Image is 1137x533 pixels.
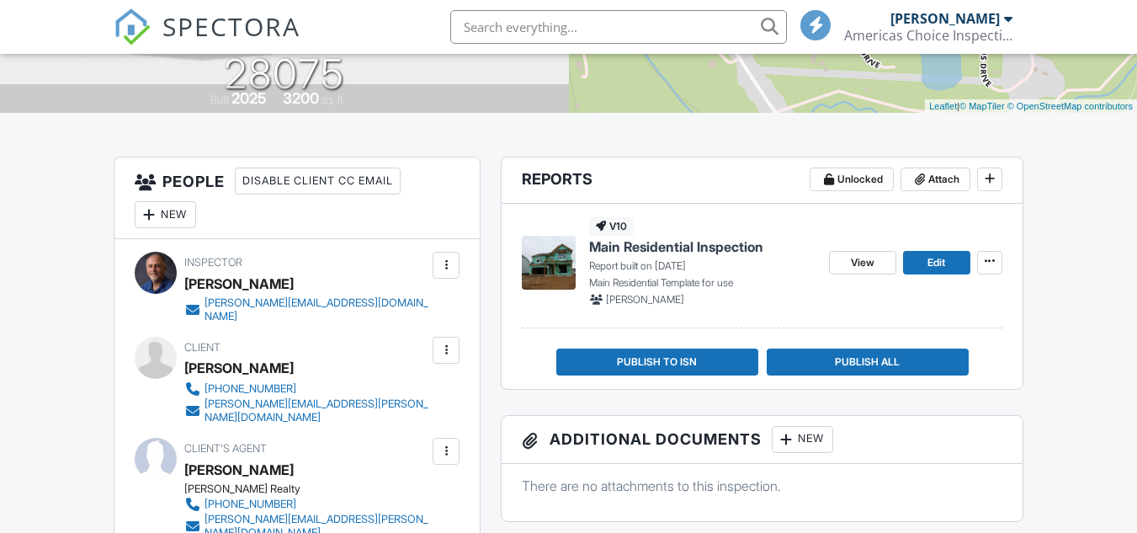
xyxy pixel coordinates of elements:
h3: People [114,157,480,239]
div: [PERSON_NAME] [184,355,294,381]
img: The Best Home Inspection Software - Spectora [114,8,151,45]
div: [PERSON_NAME] [184,271,294,296]
a: [PHONE_NUMBER] [184,496,428,513]
div: 3200 [283,89,319,107]
span: Built [210,93,229,106]
a: © OpenStreetMap contributors [1007,101,1133,111]
div: 2025 [231,89,267,107]
span: Inspector [184,256,242,269]
div: New [772,426,833,453]
div: [PERSON_NAME] [890,10,1000,27]
input: Search everything... [450,10,787,44]
div: | [925,99,1137,114]
a: SPECTORA [114,23,300,58]
span: sq. ft. [321,93,345,106]
a: © MapTiler [959,101,1005,111]
div: New [135,201,196,228]
a: [PERSON_NAME][EMAIL_ADDRESS][DOMAIN_NAME] [184,296,428,323]
div: Americas Choice Inspections [844,27,1012,44]
a: Leaflet [929,101,957,111]
span: SPECTORA [162,8,300,44]
span: Client's Agent [184,442,267,455]
span: Client [184,341,220,354]
a: [PERSON_NAME] [184,457,294,482]
div: [PHONE_NUMBER] [205,498,296,511]
div: [PERSON_NAME] Realty [184,482,442,496]
p: There are no attachments to this inspection. [522,477,1002,495]
a: [PERSON_NAME][EMAIL_ADDRESS][PERSON_NAME][DOMAIN_NAME] [184,397,428,424]
div: Disable Client CC Email [235,168,401,195]
div: [PHONE_NUMBER] [205,382,296,396]
h3: Additional Documents [502,416,1022,464]
div: [PERSON_NAME][EMAIL_ADDRESS][PERSON_NAME][DOMAIN_NAME] [205,397,428,424]
a: [PHONE_NUMBER] [184,381,428,397]
div: [PERSON_NAME][EMAIL_ADDRESS][DOMAIN_NAME] [205,296,428,323]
